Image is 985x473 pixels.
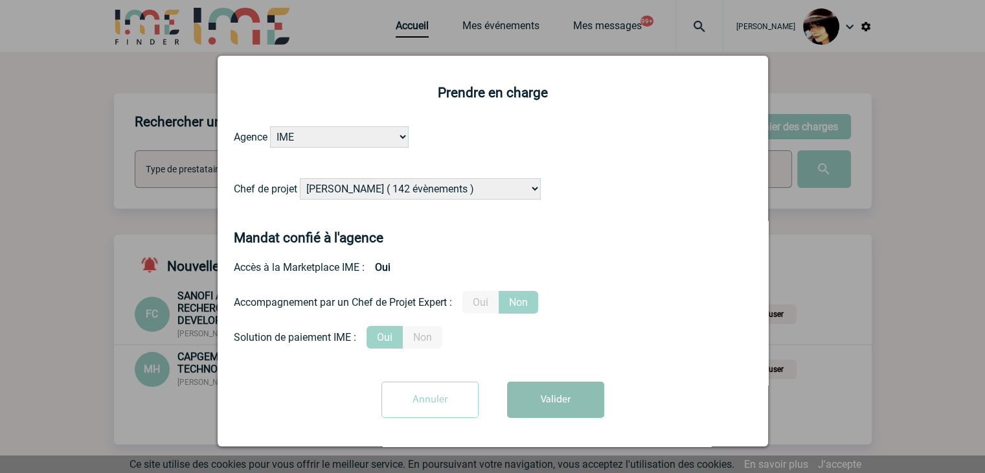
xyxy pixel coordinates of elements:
[462,291,499,314] label: Oui
[234,326,752,349] div: Conformité aux process achat client, Prise en charge de la facturation, Mutualisation de plusieur...
[365,256,401,279] b: Oui
[403,326,442,349] label: Non
[381,382,479,418] input: Annuler
[499,291,538,314] label: Non
[234,183,297,195] label: Chef de projet
[234,85,752,100] h2: Prendre en charge
[234,296,452,308] div: Accompagnement par un Chef de Projet Expert :
[234,230,383,246] h4: Mandat confié à l'agence
[234,131,267,143] label: Agence
[234,291,752,314] div: Prestation payante
[367,326,403,349] label: Oui
[234,331,356,343] div: Solution de paiement IME :
[507,382,604,418] button: Valider
[234,256,752,279] div: Accès à la Marketplace IME :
